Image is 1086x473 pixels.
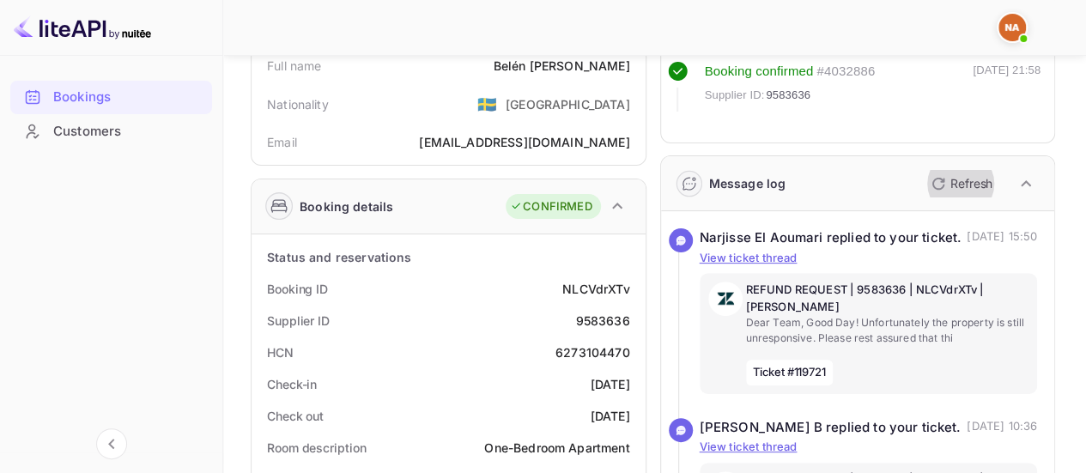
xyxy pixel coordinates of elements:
[705,87,765,104] span: Supplier ID:
[746,360,834,385] span: Ticket #119721
[591,407,630,425] div: [DATE]
[267,407,324,425] div: Check out
[10,81,212,112] a: Bookings
[96,428,127,459] button: Collapse navigation
[494,57,630,75] div: Belén [PERSON_NAME]
[816,62,875,82] div: # 4032886
[300,197,393,215] div: Booking details
[766,87,810,104] span: 9583636
[967,228,1037,248] p: [DATE] 15:50
[555,343,630,361] div: 6273104470
[53,122,203,142] div: Customers
[591,375,630,393] div: [DATE]
[700,418,962,438] div: [PERSON_NAME] B replied to your ticket.
[709,174,786,192] div: Message log
[267,280,328,298] div: Booking ID
[746,315,1029,346] p: Dear Team, Good Day! Unfortunately the property is still unresponsive. Please rest assured that thi
[267,439,366,457] div: Room description
[575,312,629,330] div: 9583636
[14,14,151,41] img: LiteAPI logo
[506,95,630,113] div: [GEOGRAPHIC_DATA]
[921,170,999,197] button: Refresh
[562,280,629,298] div: NLCVdrXTv
[950,174,992,192] p: Refresh
[10,115,212,147] a: Customers
[973,62,1040,112] div: [DATE] 21:58
[267,248,411,266] div: Status and reservations
[510,198,592,215] div: CONFIRMED
[998,14,1026,41] img: Nargisse El Aoumari
[267,133,297,151] div: Email
[477,88,497,119] span: United States
[746,282,1029,315] p: REFUND REQUEST | 9583636 | NLCVdrXTv | [PERSON_NAME]
[700,439,1038,456] p: View ticket thread
[267,343,294,361] div: HCN
[267,57,321,75] div: Full name
[10,81,212,114] div: Bookings
[419,133,629,151] div: [EMAIL_ADDRESS][DOMAIN_NAME]
[267,312,330,330] div: Supplier ID
[967,418,1037,438] p: [DATE] 10:36
[484,439,629,457] div: One-Bedroom Apartment
[267,95,329,113] div: Nationality
[705,62,814,82] div: Booking confirmed
[700,250,1038,267] p: View ticket thread
[708,282,743,316] img: AwvSTEc2VUhQAAAAAElFTkSuQmCC
[10,115,212,149] div: Customers
[53,88,203,107] div: Bookings
[700,228,962,248] div: Narjisse El Aoumari replied to your ticket.
[267,375,317,393] div: Check-in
